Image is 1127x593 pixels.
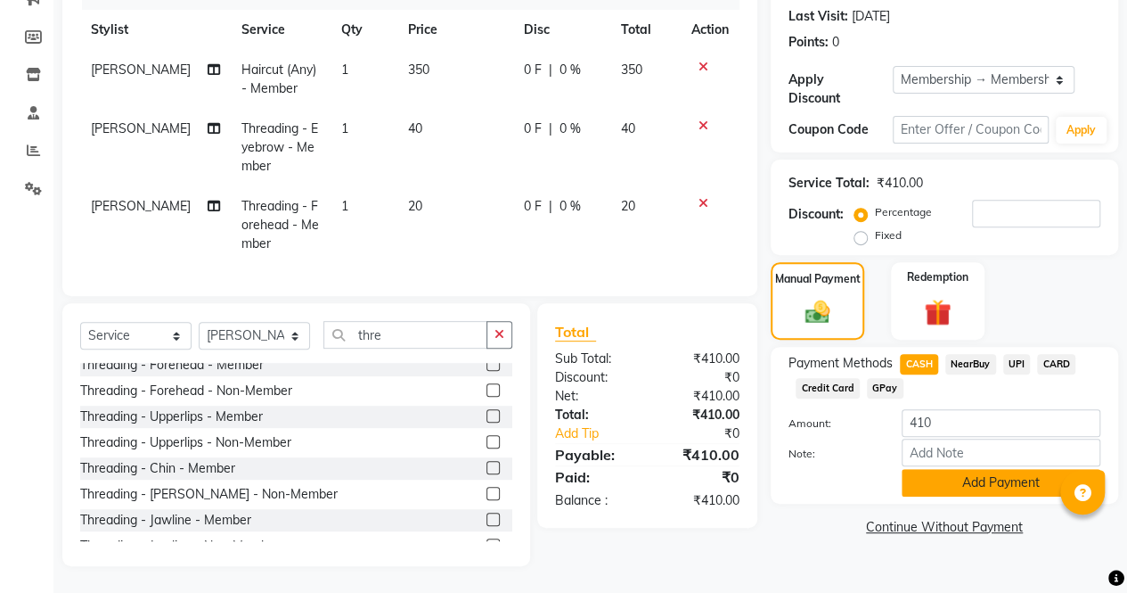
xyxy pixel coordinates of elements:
span: Threading - Forehead - Member [241,198,319,251]
th: Price [397,10,513,50]
div: Balance : [542,491,648,510]
th: Disc [513,10,609,50]
img: _cash.svg [797,298,838,326]
div: Total: [542,406,648,424]
div: Threading - Forehead - Member [80,356,264,375]
div: Threading - Upperlips - Non-Member [80,433,291,452]
div: Threading - Jawline - Non-Member [80,537,280,556]
div: ₹0 [665,424,753,443]
span: Threading - Eyebrow - Member [241,120,318,174]
span: NearBuy [945,354,996,375]
span: 0 % [559,197,581,216]
button: Add Payment [902,469,1100,497]
span: [PERSON_NAME] [91,120,191,136]
label: Fixed [875,227,902,243]
div: ₹410.00 [647,491,753,510]
th: Stylist [80,10,231,50]
button: Apply [1056,117,1107,144]
input: Add Note [902,439,1100,466]
input: Search or Scan [323,321,487,349]
span: 20 [408,198,422,214]
span: 20 [620,198,634,214]
th: Qty [331,10,397,50]
div: Coupon Code [788,120,893,139]
span: 1 [341,198,348,214]
span: 350 [408,62,429,78]
span: UPI [1003,354,1031,375]
span: 0 F [524,61,542,79]
input: Amount [902,409,1100,437]
img: _gift.svg [916,296,960,329]
span: | [549,61,552,79]
span: CASH [900,354,938,375]
div: Points: [788,33,829,52]
div: ₹410.00 [647,350,753,368]
a: Add Tip [542,424,665,443]
div: [DATE] [852,7,890,26]
span: 350 [620,62,641,78]
div: ₹0 [647,466,753,488]
div: Last Visit: [788,7,848,26]
div: Sub Total: [542,350,648,368]
span: 0 % [559,61,581,79]
div: Payable: [542,444,648,465]
input: Enter Offer / Coupon Code [893,116,1049,144]
div: Net: [542,387,648,406]
a: Continue Without Payment [774,518,1115,537]
span: [PERSON_NAME] [91,62,191,78]
div: 0 [832,33,839,52]
div: ₹410.00 [647,387,753,406]
label: Percentage [875,204,932,220]
span: 0 % [559,119,581,138]
span: Haircut (Any) - Member [241,62,316,96]
span: 40 [620,120,634,136]
div: Threading - Forehead - Non-Member [80,382,292,400]
label: Manual Payment [775,271,861,287]
div: Service Total: [788,174,870,193]
span: Total [555,323,596,342]
span: 40 [408,120,422,136]
span: | [549,119,552,138]
div: Threading - [PERSON_NAME] - Non-Member [80,485,338,504]
th: Service [231,10,331,50]
span: 0 F [524,197,542,216]
div: Paid: [542,466,648,488]
div: ₹410.00 [877,174,923,193]
th: Action [681,10,739,50]
span: Credit Card [796,378,860,399]
span: [PERSON_NAME] [91,198,191,214]
span: 1 [341,120,348,136]
div: Discount: [788,205,844,224]
span: | [549,197,552,216]
span: Payment Methods [788,354,893,373]
label: Redemption [907,269,968,285]
span: GPay [867,378,903,399]
span: 0 F [524,119,542,138]
div: ₹410.00 [647,444,753,465]
div: Apply Discount [788,70,893,108]
th: Total [609,10,681,50]
span: 1 [341,62,348,78]
div: ₹0 [647,368,753,387]
div: ₹410.00 [647,406,753,424]
div: Threading - Chin - Member [80,459,235,478]
span: CARD [1037,354,1075,375]
label: Note: [775,446,888,462]
label: Amount: [775,416,888,432]
div: Discount: [542,368,648,387]
div: Threading - Upperlips - Member [80,408,263,426]
div: Threading - Jawline - Member [80,511,251,530]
